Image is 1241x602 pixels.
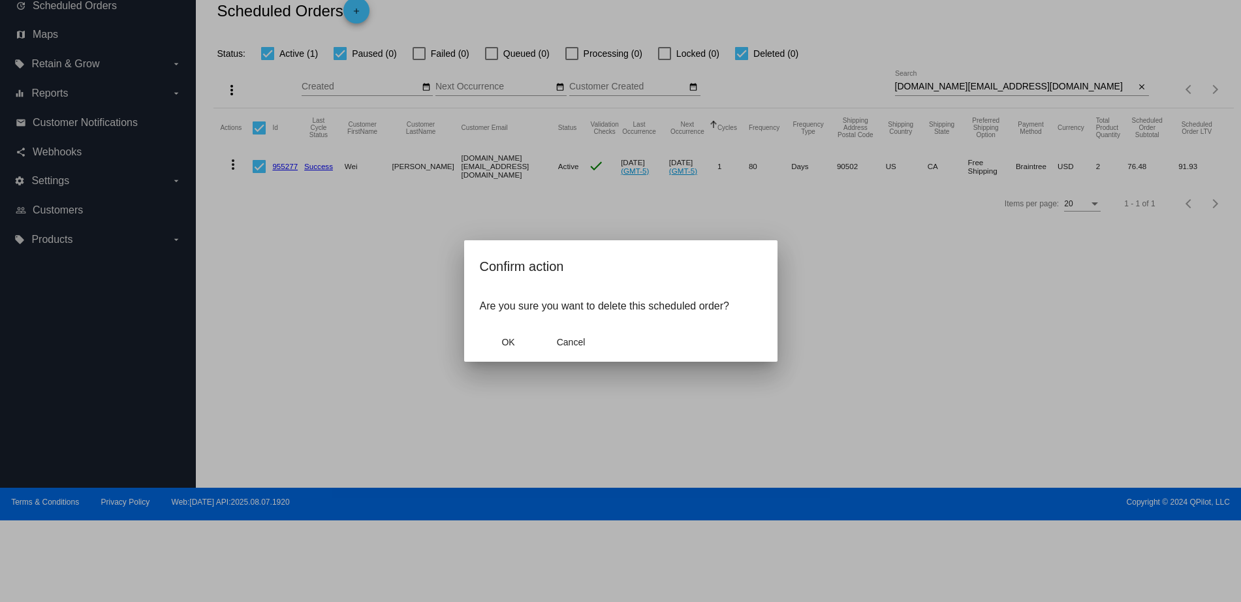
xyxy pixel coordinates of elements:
p: Are you sure you want to delete this scheduled order? [480,300,762,312]
button: Close dialog [480,330,537,354]
h2: Confirm action [480,256,762,277]
span: OK [501,337,514,347]
span: Cancel [557,337,586,347]
button: Close dialog [542,330,600,354]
